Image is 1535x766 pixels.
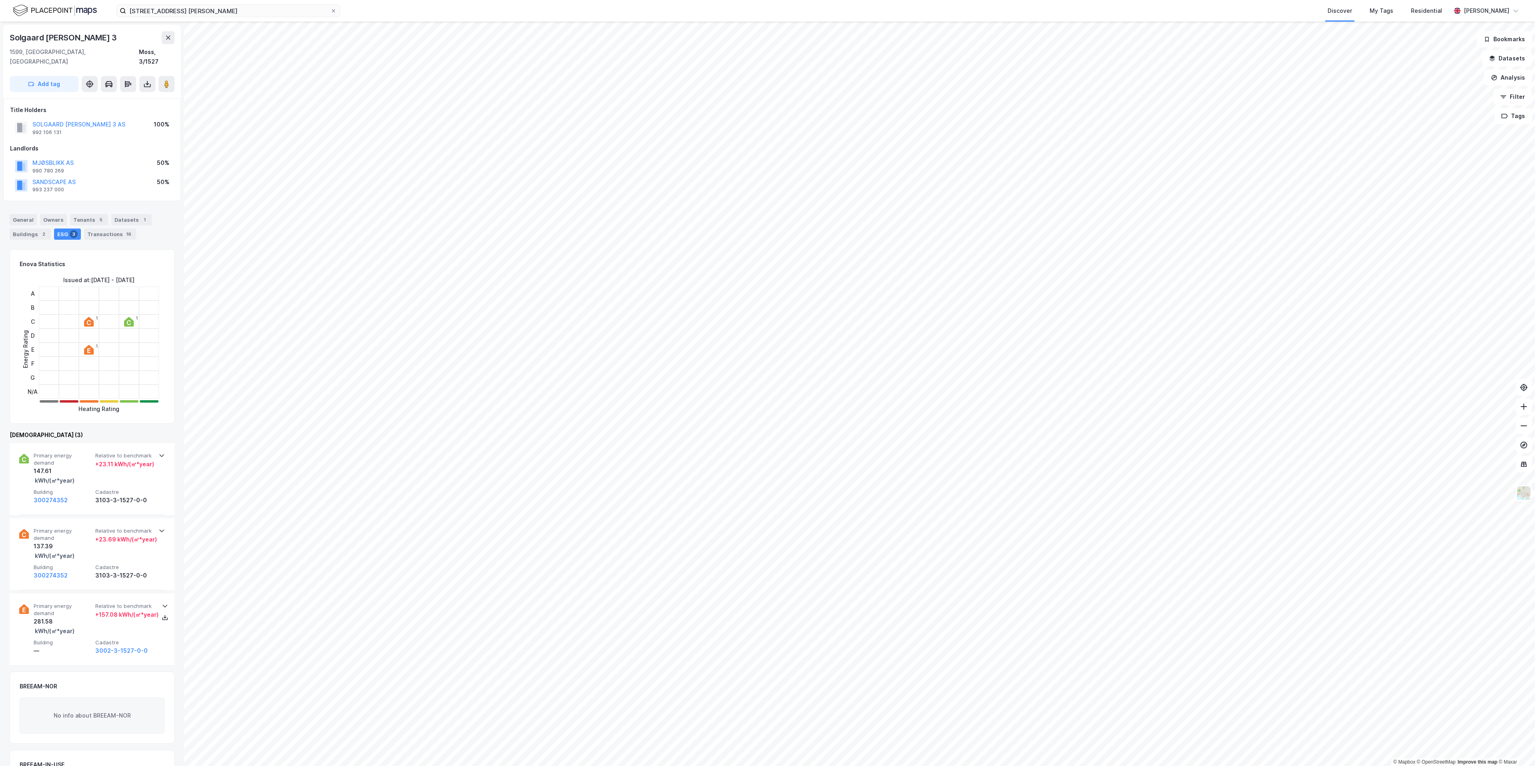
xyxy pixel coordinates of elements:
[63,275,135,285] div: Issued at : [DATE] - [DATE]
[10,47,139,66] div: 1599, [GEOGRAPHIC_DATA], [GEOGRAPHIC_DATA]
[10,214,37,225] div: General
[1493,89,1532,105] button: Filter
[10,430,175,440] div: [DEMOGRAPHIC_DATA] (3)
[34,495,68,505] button: 300274352
[21,331,30,369] div: Energy Rating
[95,603,154,610] span: Relative to benchmark
[70,214,108,225] div: Tenants
[1370,6,1393,16] div: My Tags
[32,168,64,174] div: 990 780 269
[78,404,119,414] div: Heating Rating
[28,371,38,385] div: G
[96,316,98,321] div: 1
[28,357,38,371] div: F
[20,698,165,734] div: No info about BREEAM-NOR
[10,76,78,92] button: Add tag
[28,287,38,301] div: A
[95,646,148,656] button: 3002-3-1527-0-0
[111,214,152,225] div: Datasets
[34,452,92,466] span: Primary energy demand
[13,4,97,18] img: logo.f888ab2527a4732fd821a326f86c7f29.svg
[10,105,174,115] div: Title Holders
[10,144,174,153] div: Landlords
[34,571,68,580] button: 300274352
[28,315,38,329] div: C
[125,230,133,238] div: 16
[1458,759,1497,765] a: Improve this map
[54,229,81,240] div: ESG
[157,177,169,187] div: 50%
[95,495,154,505] div: 3103-3-1527-0-0
[96,344,98,349] div: 1
[40,230,48,238] div: 2
[32,129,62,136] div: 992 106 131
[34,626,74,636] div: kWh/(㎡*year)
[28,343,38,357] div: E
[1495,728,1535,766] iframe: Chat Widget
[1516,485,1531,501] img: Z
[34,617,92,636] div: 281.58
[1495,108,1532,124] button: Tags
[95,535,157,544] div: + 23.69 kWh/(㎡*year)
[157,158,169,168] div: 50%
[97,216,105,224] div: 5
[1393,759,1415,765] a: Mapbox
[95,452,154,459] span: Relative to benchmark
[70,230,78,238] div: 3
[95,489,154,495] span: Cadastre
[1482,50,1532,66] button: Datasets
[141,216,149,224] div: 1
[1477,31,1532,47] button: Bookmarks
[34,603,92,617] span: Primary energy demand
[10,31,119,44] div: Solgaard [PERSON_NAME] 3
[1328,6,1352,16] div: Discover
[20,259,65,269] div: Enova Statistics
[95,610,159,620] div: + 157.08 kWh/(㎡*year)
[34,527,92,541] span: Primary energy demand
[10,229,51,240] div: Buildings
[139,47,175,66] div: Moss, 3/1527
[34,646,92,656] div: —
[34,551,74,561] div: kWh/(㎡*year)
[34,489,92,495] span: Building
[95,571,154,580] div: 3103-3-1527-0-0
[84,229,136,240] div: Transactions
[136,316,138,321] div: 1
[32,186,64,193] div: 993 237 000
[34,639,92,646] span: Building
[95,639,154,646] span: Cadastre
[28,329,38,343] div: D
[95,564,154,571] span: Cadastre
[34,466,92,485] div: 147.61
[34,564,92,571] span: Building
[154,120,169,129] div: 100%
[34,476,74,485] div: kWh/(㎡*year)
[1464,6,1509,16] div: [PERSON_NAME]
[34,541,92,561] div: 137.39
[95,459,154,469] div: + 23.11 kWh/(㎡*year)
[20,682,57,691] div: BREEAM-NOR
[28,385,38,399] div: N/A
[1411,6,1442,16] div: Residential
[40,214,67,225] div: Owners
[95,527,154,534] span: Relative to benchmark
[1417,759,1456,765] a: OpenStreetMap
[1484,70,1532,86] button: Analysis
[126,5,330,17] input: Search by address, cadastre, landlords, tenants or people
[28,301,38,315] div: B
